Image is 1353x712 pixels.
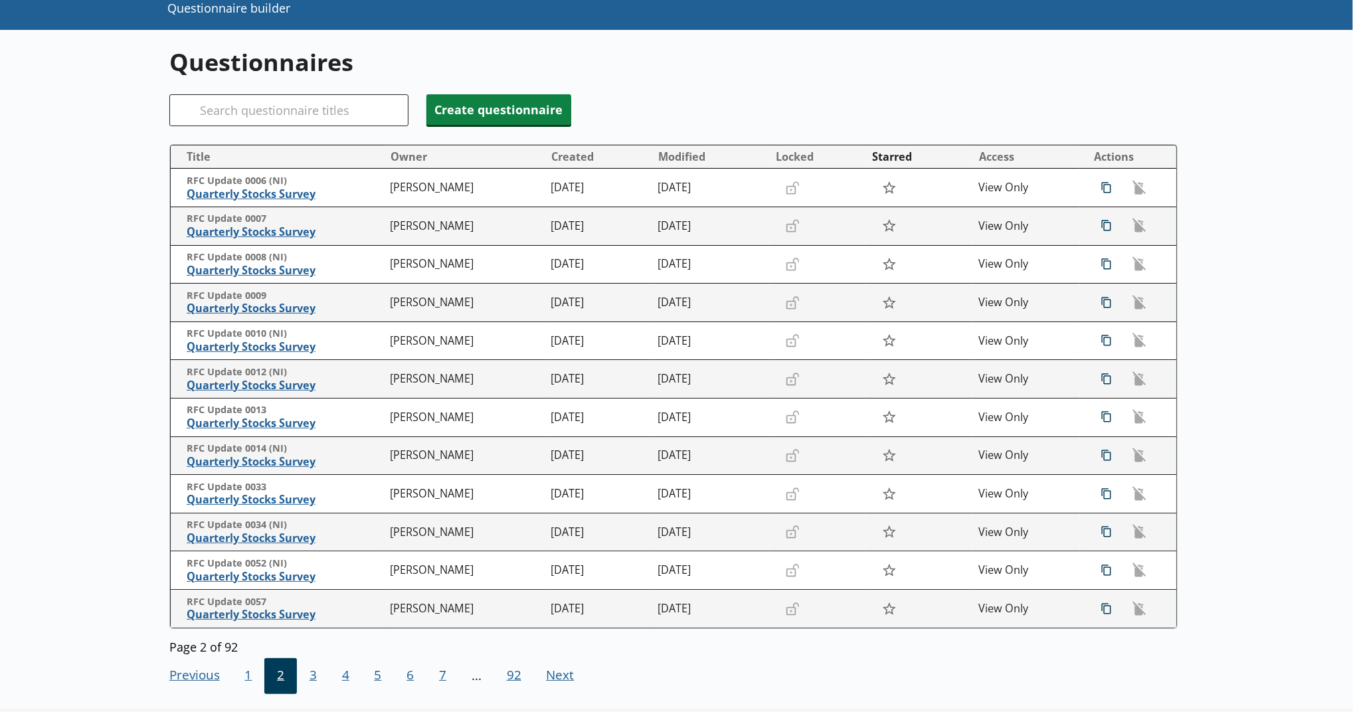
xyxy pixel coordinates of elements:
li: ... [459,658,494,694]
button: 7 [426,658,459,694]
button: Create questionnaire [426,94,571,125]
button: 6 [394,658,426,694]
td: [DATE] [545,551,652,590]
span: Quarterly Stocks Survey [187,608,384,622]
th: Actions [1080,145,1176,169]
button: Modified [653,146,769,167]
td: View Only [973,321,1080,360]
button: Previous [169,658,232,694]
td: View Only [973,169,1080,207]
td: [DATE] [545,360,652,399]
span: RFC Update 0008 (NI) [187,251,384,264]
td: [PERSON_NAME] [385,245,545,284]
td: [DATE] [652,284,770,322]
td: View Only [973,436,1080,475]
td: [PERSON_NAME] [385,590,545,628]
span: RFC Update 0012 (NI) [187,366,384,379]
button: 5 [362,658,395,694]
button: Star [875,252,904,277]
td: View Only [973,360,1080,399]
td: [DATE] [652,245,770,284]
td: [PERSON_NAME] [385,436,545,475]
td: [DATE] [652,551,770,590]
span: RFC Update 0007 [187,213,384,225]
td: View Only [973,513,1080,551]
td: [DATE] [545,590,652,628]
button: Title [176,146,384,167]
td: [DATE] [652,513,770,551]
td: [DATE] [652,169,770,207]
button: Star [875,175,904,201]
button: Owner [385,146,545,167]
span: Quarterly Stocks Survey [187,225,384,239]
span: Quarterly Stocks Survey [187,455,384,469]
button: 1 [232,658,265,694]
button: Star [875,367,904,392]
button: 3 [297,658,329,694]
td: View Only [973,399,1080,437]
td: [PERSON_NAME] [385,360,545,399]
td: [DATE] [545,284,652,322]
td: [DATE] [545,399,652,437]
td: [DATE] [545,475,652,513]
button: Star [875,443,904,468]
td: [PERSON_NAME] [385,513,545,551]
td: [DATE] [652,399,770,437]
td: [DATE] [545,207,652,246]
span: Quarterly Stocks Survey [187,416,384,430]
div: Page 2 of 92 [169,635,1178,654]
button: 92 [494,658,534,694]
td: [DATE] [652,475,770,513]
td: [DATE] [545,245,652,284]
span: Quarterly Stocks Survey [187,264,384,278]
td: [DATE] [545,513,652,551]
span: 4 [329,658,362,694]
span: RFC Update 0010 (NI) [187,327,384,340]
td: [PERSON_NAME] [385,399,545,437]
button: 2 [264,658,297,694]
span: Quarterly Stocks Survey [187,570,384,584]
h1: Questionnaires [169,46,1178,78]
button: Star [875,404,904,430]
button: Star [875,481,904,506]
button: Next [534,658,587,694]
button: Star [875,596,904,621]
span: RFC Update 0009 [187,290,384,302]
span: RFC Update 0052 (NI) [187,557,384,570]
span: Quarterly Stocks Survey [187,531,384,545]
td: [DATE] [652,360,770,399]
td: [DATE] [545,321,652,360]
span: Quarterly Stocks Survey [187,187,384,201]
span: Quarterly Stocks Survey [187,379,384,393]
span: Quarterly Stocks Survey [187,340,384,354]
span: RFC Update 0006 (NI) [187,175,384,187]
td: [DATE] [545,169,652,207]
td: [PERSON_NAME] [385,284,545,322]
span: RFC Update 0014 (NI) [187,442,384,455]
td: [PERSON_NAME] [385,551,545,590]
td: [DATE] [652,590,770,628]
td: View Only [973,245,1080,284]
td: [DATE] [652,321,770,360]
td: [PERSON_NAME] [385,475,545,513]
button: Starred [867,146,972,167]
td: View Only [973,207,1080,246]
span: Quarterly Stocks Survey [187,493,384,507]
td: [DATE] [545,436,652,475]
button: Locked [770,146,865,167]
button: Created [546,146,652,167]
td: View Only [973,590,1080,628]
span: RFC Update 0013 [187,404,384,416]
td: View Only [973,551,1080,590]
td: [DATE] [652,207,770,246]
button: Star [875,558,904,583]
button: Access [974,146,1079,167]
